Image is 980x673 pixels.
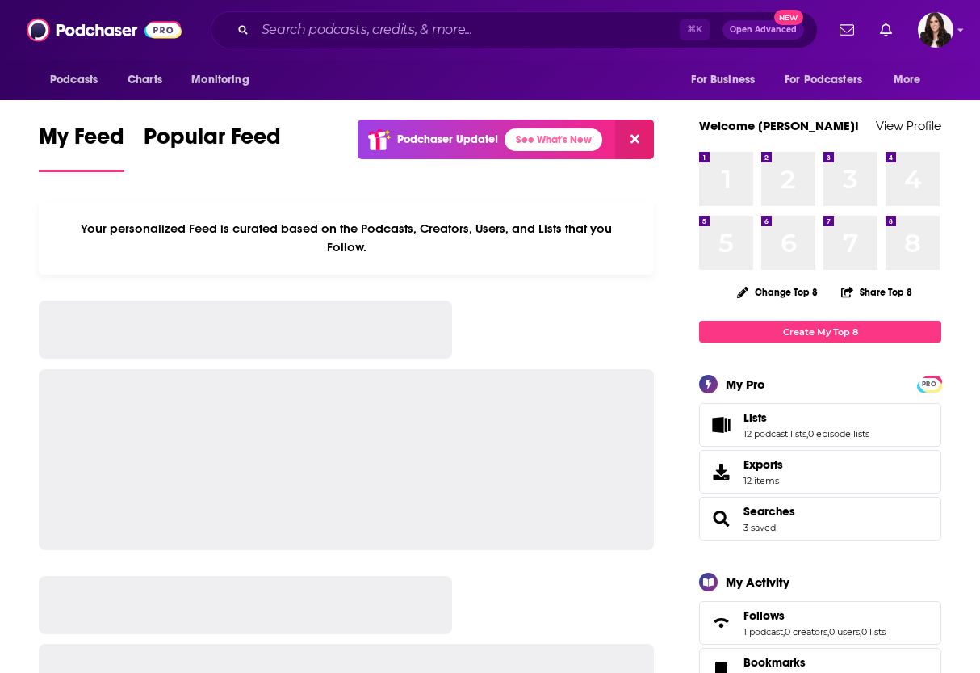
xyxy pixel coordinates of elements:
span: Monitoring [191,69,249,91]
a: 0 users [829,626,860,637]
input: Search podcasts, credits, & more... [255,17,680,43]
a: Searches [743,504,795,519]
span: Follows [699,601,941,645]
span: , [783,626,785,637]
a: Charts [117,65,172,95]
span: PRO [919,378,939,390]
a: Welcome [PERSON_NAME]! [699,118,859,133]
span: Exports [743,457,783,472]
div: My Pro [726,376,765,392]
span: New [774,10,803,25]
a: 0 lists [861,626,886,637]
span: Searches [699,497,941,541]
span: , [827,626,829,637]
span: My Feed [39,123,124,160]
a: Show notifications dropdown [873,16,898,44]
span: , [860,626,861,637]
span: Bookmarks [743,655,806,670]
a: 1 podcast [743,626,783,637]
p: Podchaser Update! [397,132,498,146]
a: See What's New [505,128,602,151]
button: open menu [774,65,886,95]
span: Follows [743,608,785,623]
span: ⌘ K [680,19,710,40]
span: Charts [128,69,162,91]
a: Create My Top 8 [699,321,941,343]
span: More [894,69,921,91]
button: open menu [680,65,775,95]
span: Podcasts [50,69,98,91]
a: 0 episode lists [808,428,869,440]
a: Lists [743,410,869,425]
button: Change Top 8 [727,282,827,302]
img: Podchaser - Follow, Share and Rate Podcasts [27,15,182,45]
button: open menu [180,65,270,95]
span: For Business [691,69,755,91]
span: Lists [699,403,941,447]
span: Open Advanced [730,26,797,34]
a: Lists [705,414,737,436]
a: 12 podcast lists [743,428,806,440]
span: Exports [705,461,737,483]
button: open menu [882,65,941,95]
div: My Activity [726,574,789,590]
a: Follows [743,608,886,623]
a: Searches [705,507,737,530]
button: Show profile menu [918,12,953,48]
span: 12 items [743,475,783,486]
img: User Profile [918,12,953,48]
span: For Podcasters [785,69,862,91]
span: Lists [743,410,767,425]
a: 0 creators [785,626,827,637]
a: PRO [919,377,939,389]
span: , [806,428,808,440]
a: Popular Feed [144,123,281,172]
span: Logged in as RebeccaShapiro [918,12,953,48]
button: Share Top 8 [840,276,913,308]
a: My Feed [39,123,124,172]
a: Show notifications dropdown [833,16,861,44]
button: Open AdvancedNew [722,20,804,40]
a: Follows [705,612,737,634]
div: Your personalized Feed is curated based on the Podcasts, Creators, Users, and Lists that you Follow. [39,201,654,275]
span: Popular Feed [144,123,281,160]
a: Bookmarks [743,655,825,670]
div: Search podcasts, credits, & more... [211,11,818,48]
a: Exports [699,450,941,494]
button: open menu [39,65,119,95]
a: 3 saved [743,522,776,533]
a: View Profile [876,118,941,133]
